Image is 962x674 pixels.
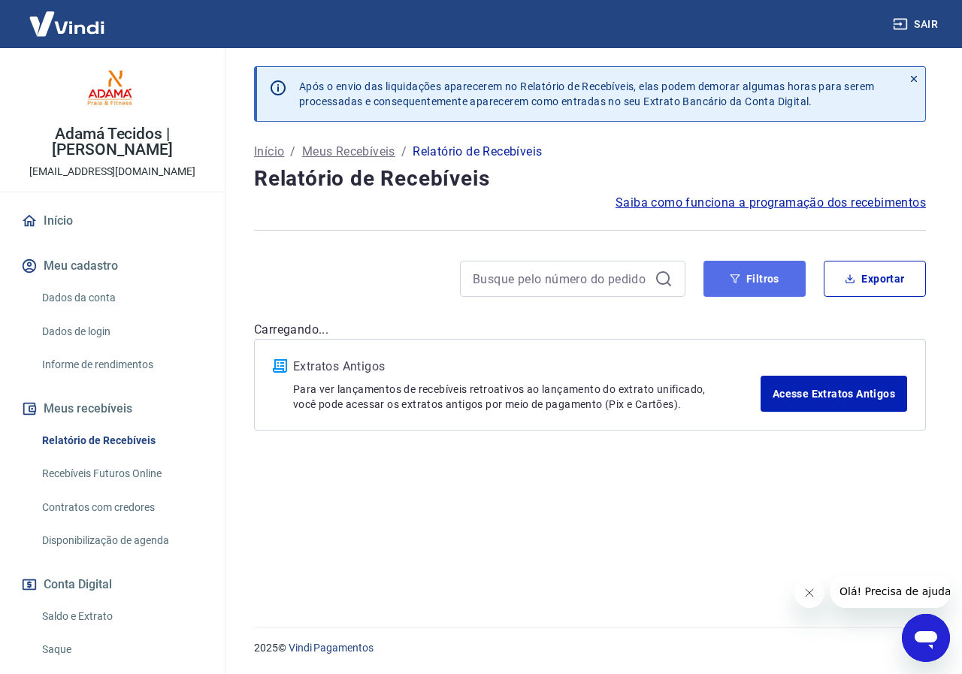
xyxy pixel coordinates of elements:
[36,316,207,347] a: Dados de login
[902,614,950,662] iframe: Botão para abrir a janela de mensagens
[12,126,213,158] p: Adamá Tecidos | [PERSON_NAME]
[18,204,207,237] a: Início
[9,11,126,23] span: Olá! Precisa de ajuda?
[289,642,374,654] a: Vindi Pagamentos
[703,261,806,297] button: Filtros
[254,640,926,656] p: 2025 ©
[302,143,395,161] a: Meus Recebíveis
[616,194,926,212] a: Saiba como funciona a programação dos recebimentos
[29,164,195,180] p: [EMAIL_ADDRESS][DOMAIN_NAME]
[36,492,207,523] a: Contratos com credores
[824,261,926,297] button: Exportar
[254,164,926,194] h4: Relatório de Recebíveis
[473,267,649,290] input: Busque pelo número do pedido
[761,376,907,412] a: Acesse Extratos Antigos
[273,359,287,373] img: ícone
[18,568,207,601] button: Conta Digital
[794,578,824,608] iframe: Fechar mensagem
[18,392,207,425] button: Meus recebíveis
[36,425,207,456] a: Relatório de Recebíveis
[413,143,542,161] p: Relatório de Recebíveis
[890,11,944,38] button: Sair
[36,525,207,556] a: Disponibilização de agenda
[36,349,207,380] a: Informe de rendimentos
[299,79,891,109] p: Após o envio das liquidações aparecerem no Relatório de Recebíveis, elas podem demorar algumas ho...
[36,601,207,632] a: Saldo e Extrato
[36,283,207,313] a: Dados da conta
[18,249,207,283] button: Meu cadastro
[293,382,761,412] p: Para ver lançamentos de recebíveis retroativos ao lançamento do extrato unificado, você pode aces...
[401,143,407,161] p: /
[254,321,926,339] p: Carregando...
[830,575,950,608] iframe: Mensagem da empresa
[290,143,295,161] p: /
[18,1,116,47] img: Vindi
[36,634,207,665] a: Saque
[83,60,143,120] img: ec7a3d8a-4c9b-47c6-a75b-6af465cb6968.jpeg
[254,143,284,161] a: Início
[36,458,207,489] a: Recebíveis Futuros Online
[293,358,761,376] p: Extratos Antigos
